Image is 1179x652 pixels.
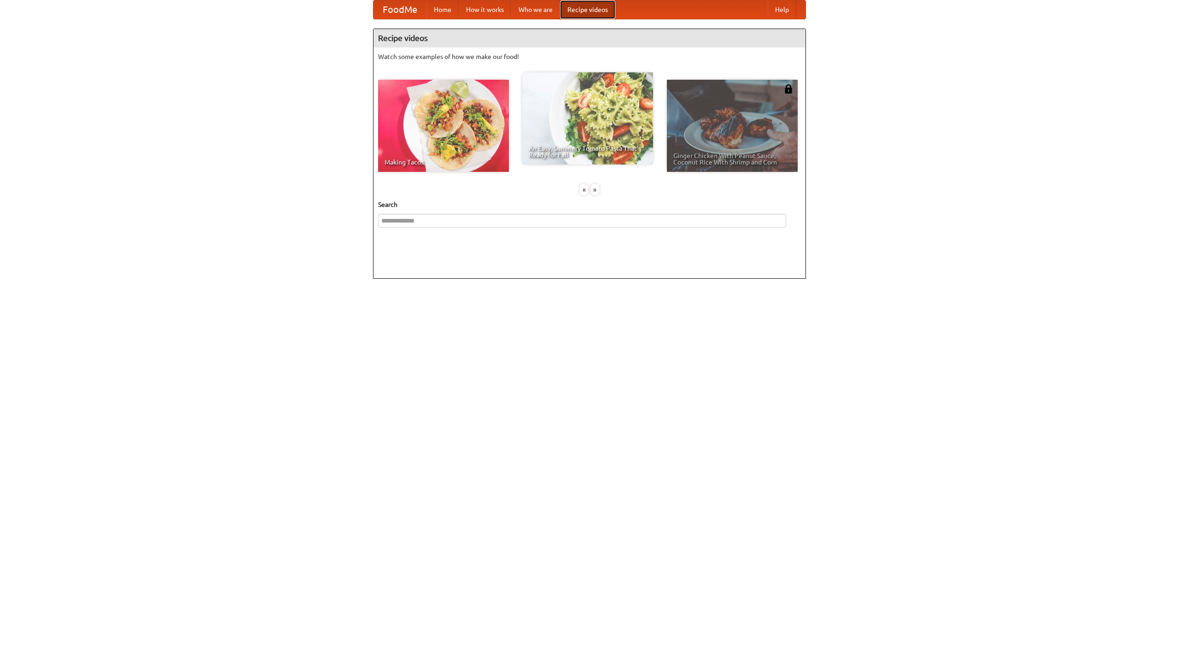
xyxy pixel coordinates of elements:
a: Help [768,0,796,19]
a: Recipe videos [560,0,615,19]
a: FoodMe [374,0,426,19]
h4: Recipe videos [374,29,805,47]
a: Home [426,0,459,19]
a: Making Tacos [378,80,509,172]
a: How it works [459,0,511,19]
div: » [591,184,599,195]
div: « [580,184,588,195]
img: 483408.png [784,84,793,94]
p: Watch some examples of how we make our food! [378,52,801,61]
a: Who we are [511,0,560,19]
span: An Easy, Summery Tomato Pasta That's Ready for Fall [529,145,647,158]
span: Making Tacos [385,159,502,165]
a: An Easy, Summery Tomato Pasta That's Ready for Fall [522,72,653,164]
h5: Search [378,200,801,209]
